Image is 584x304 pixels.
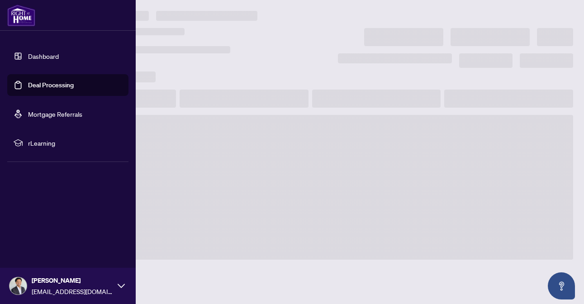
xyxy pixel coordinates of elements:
a: Dashboard [28,52,59,60]
a: Mortgage Referrals [28,110,82,118]
a: Deal Processing [28,81,74,89]
img: Profile Icon [9,277,27,294]
img: logo [7,5,35,26]
span: [PERSON_NAME] [32,275,113,285]
span: [EMAIL_ADDRESS][DOMAIN_NAME] [32,286,113,296]
span: rLearning [28,138,122,148]
button: Open asap [548,272,575,299]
